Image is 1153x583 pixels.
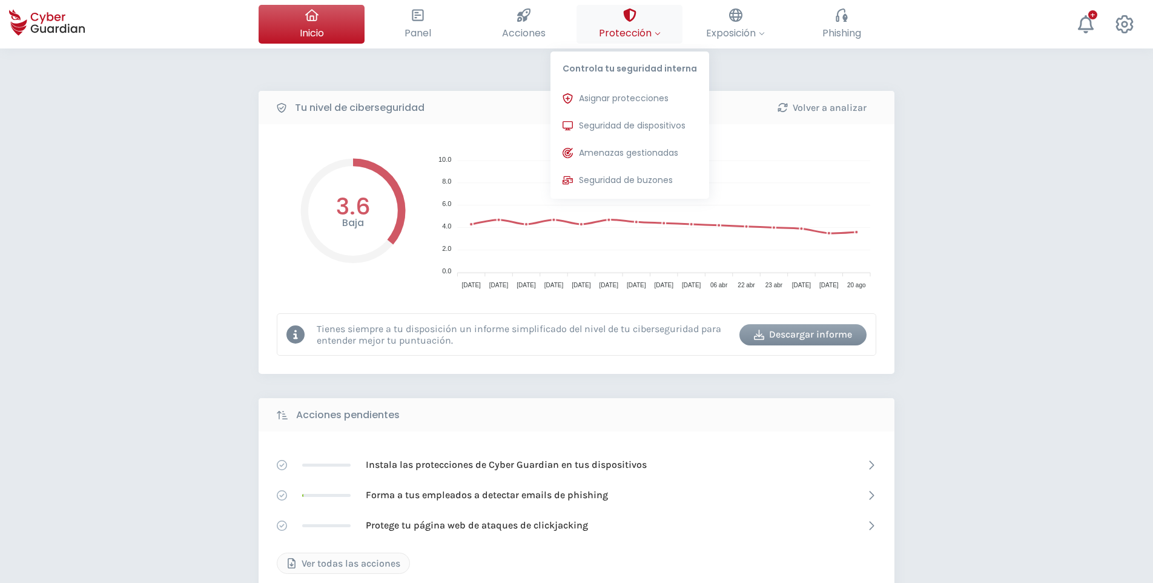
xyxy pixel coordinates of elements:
[599,25,661,41] span: Protección
[296,408,400,422] b: Acciones pendientes
[627,282,646,288] tspan: [DATE]
[579,92,669,105] span: Asignar protecciones
[576,5,682,44] button: ProtecciónControla tu seguridad internaAsignar proteccionesSeguridad de dispositivosAmenazas gest...
[550,87,709,111] button: Asignar protecciones
[847,282,866,288] tspan: 20 ago
[788,5,894,44] button: Phishing
[579,119,686,132] span: Seguridad de dispositivos
[286,556,400,571] div: Ver todas las acciones
[366,458,647,471] p: Instala las protecciones de Cyber Guardian en tus dispositivos
[366,488,608,502] p: Forma a tus empleados a detectar emails de phishing
[739,324,867,345] button: Descargar informe
[765,282,783,288] tspan: 23 abr
[438,156,451,163] tspan: 10.0
[579,174,673,187] span: Seguridad de buzones
[682,282,701,288] tspan: [DATE]
[1088,10,1097,19] div: +
[682,5,788,44] button: Exposición
[471,5,576,44] button: Acciones
[550,52,709,81] p: Controla tu seguridad interna
[706,25,765,41] span: Exposición
[550,114,709,138] button: Seguridad de dispositivos
[654,282,673,288] tspan: [DATE]
[710,282,728,288] tspan: 06 abr
[550,141,709,165] button: Amenazas gestionadas
[489,282,509,288] tspan: [DATE]
[748,327,857,342] div: Descargar informe
[544,282,564,288] tspan: [DATE]
[366,519,588,532] p: Protege tu página web de ataques de clickjacking
[259,5,365,44] button: Inicio
[600,282,619,288] tspan: [DATE]
[738,282,755,288] tspan: 22 abr
[792,282,811,288] tspan: [DATE]
[502,25,546,41] span: Acciones
[295,101,425,115] b: Tu nivel de ciberseguridad
[819,282,839,288] tspan: [DATE]
[550,168,709,193] button: Seguridad de buzones
[442,178,451,185] tspan: 8.0
[517,282,536,288] tspan: [DATE]
[572,282,591,288] tspan: [DATE]
[442,267,451,275] tspan: 0.0
[461,282,481,288] tspan: [DATE]
[758,97,885,118] button: Volver a analizar
[442,200,451,207] tspan: 6.0
[822,25,861,41] span: Phishing
[405,25,431,41] span: Panel
[442,222,451,230] tspan: 4.0
[365,5,471,44] button: Panel
[767,101,876,115] div: Volver a analizar
[579,147,678,159] span: Amenazas gestionadas
[300,25,324,41] span: Inicio
[277,553,410,574] button: Ver todas las acciones
[442,245,451,252] tspan: 2.0
[317,323,730,346] p: Tienes siempre a tu disposición un informe simplificado del nivel de tu ciberseguridad para enten...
